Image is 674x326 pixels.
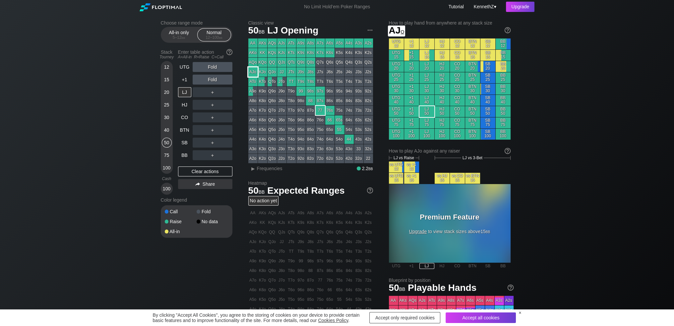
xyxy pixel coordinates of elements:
[162,62,172,72] div: 12
[287,125,296,134] div: T5o
[296,77,306,86] div: T9s
[364,96,373,105] div: 82s
[389,129,404,140] div: UTG 100
[219,35,222,40] span: bb
[435,38,450,49] div: HJ 12
[364,106,373,115] div: 72s
[200,35,228,40] div: 12 – 100
[277,96,286,105] div: J8o
[268,77,277,86] div: QTo
[178,125,191,135] div: BTN
[165,219,197,224] div: Raise
[164,29,194,41] div: All-in only
[435,106,450,117] div: HJ 50
[316,96,325,105] div: 87s
[354,125,363,134] div: 53s
[258,77,267,86] div: KTo
[248,135,258,144] div: A4o
[364,144,373,154] div: 32s
[344,87,354,96] div: 94s
[182,35,185,40] span: bb
[389,38,404,49] div: UTG 12
[287,58,296,67] div: QTs
[435,84,450,95] div: HJ 30
[480,106,495,117] div: SB 50
[316,58,325,67] div: Q7s
[316,106,325,115] div: 77
[195,182,200,186] img: share.864f2f62.svg
[306,125,315,134] div: 85o
[325,115,335,125] div: 66
[258,87,267,96] div: K9o
[294,4,380,11] div: No Limit Hold’em Poker Ranges
[277,135,286,144] div: J4o
[158,55,175,59] div: Tourney
[197,209,228,214] div: Fold
[435,72,450,83] div: HJ 25
[268,115,277,125] div: Q6o
[268,48,277,57] div: KQs
[162,163,172,173] div: 100
[335,87,344,96] div: 95s
[162,150,172,160] div: 75
[193,150,232,160] div: ＋
[316,48,325,57] div: K7s
[178,100,191,110] div: HJ
[354,87,363,96] div: 93s
[248,115,258,125] div: A6o
[296,67,306,77] div: J9s
[226,48,233,56] img: help.32db89a4.svg
[404,95,419,106] div: +1 40
[248,67,258,77] div: AJo
[258,115,267,125] div: K6o
[506,2,534,12] div: Upgrade
[389,25,404,35] span: AJ
[465,50,480,61] div: BTN 15
[268,125,277,134] div: Q5o
[306,38,315,48] div: A8s
[306,135,315,144] div: 84o
[193,112,232,122] div: ＋
[296,144,306,154] div: 93o
[325,144,335,154] div: 63o
[316,77,325,86] div: T7s
[277,77,286,86] div: JTo
[435,129,450,140] div: HJ 100
[287,144,296,154] div: T3o
[259,28,265,35] span: bb
[419,50,434,61] div: LJ 15
[277,144,286,154] div: J3o
[354,58,363,67] div: Q3s
[287,87,296,96] div: T9o
[389,72,404,83] div: UTG 25
[480,117,495,128] div: SB 75
[369,312,440,323] div: Accept only required cookies
[316,87,325,96] div: 97s
[306,58,315,67] div: Q8s
[287,96,296,105] div: T8o
[480,38,495,49] div: SB 12
[316,125,325,134] div: 75o
[335,115,344,125] div: 65s
[258,48,267,57] div: KK
[248,144,258,154] div: A3o
[178,138,191,148] div: SB
[450,72,465,83] div: CO 25
[344,96,354,105] div: 84s
[344,48,354,57] div: K4s
[364,58,373,67] div: Q2s
[389,117,404,128] div: UTG 75
[419,72,434,83] div: LJ 25
[465,84,480,95] div: BTN 30
[364,38,373,48] div: A2s
[465,106,480,117] div: BTN 50
[306,77,315,86] div: T8s
[354,48,363,57] div: K3s
[296,96,306,105] div: 98o
[450,61,465,72] div: CO 20
[178,75,191,85] div: +1
[199,29,229,41] div: Normal
[268,96,277,105] div: Q8o
[404,72,419,83] div: +1 25
[400,28,404,35] span: o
